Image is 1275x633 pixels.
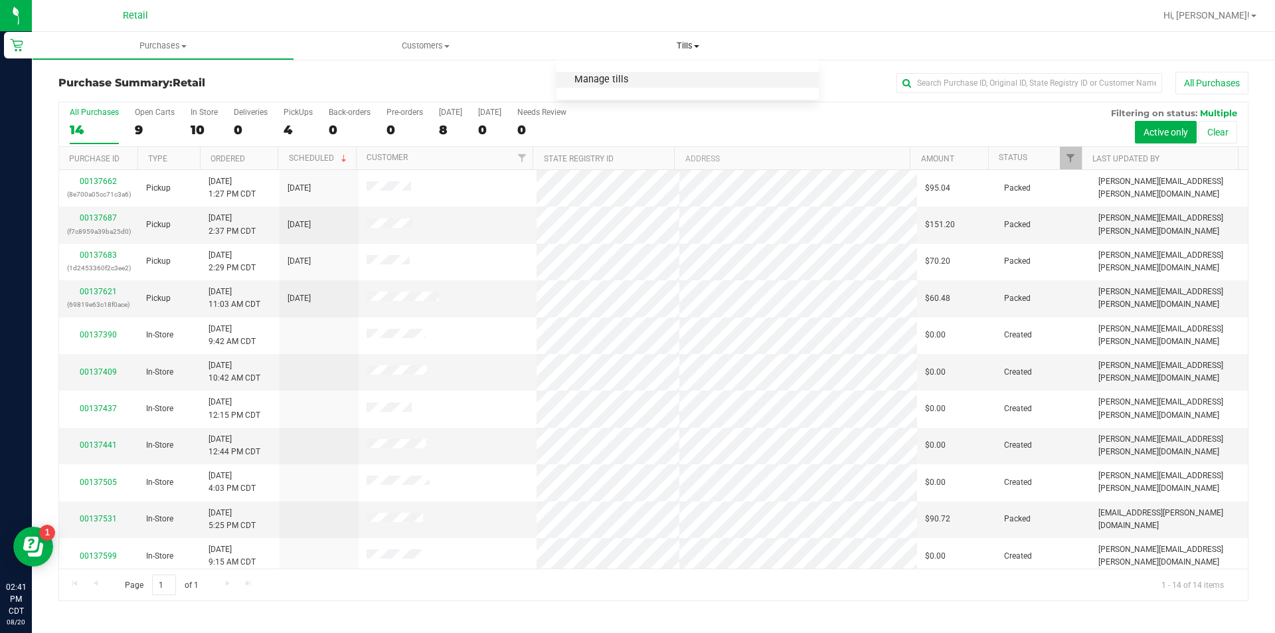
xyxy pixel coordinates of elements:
span: $90.72 [925,513,950,525]
span: $70.20 [925,255,950,268]
span: Multiple [1200,108,1237,118]
span: Filtering on status: [1111,108,1197,118]
span: [PERSON_NAME][EMAIL_ADDRESS][PERSON_NAME][DOMAIN_NAME] [1098,433,1240,458]
a: State Registry ID [544,154,614,163]
span: Packed [1004,255,1031,268]
button: Clear [1199,121,1237,143]
button: All Purchases [1175,72,1248,94]
a: Purchases [32,32,294,60]
span: Purchases [33,40,294,52]
div: Open Carts [135,108,175,117]
p: (69819e63c18f0ace) [67,298,130,311]
a: Purchase ID [69,154,120,163]
div: Back-orders [329,108,371,117]
span: In-Store [146,366,173,379]
a: Last Updated By [1092,154,1159,163]
span: Packed [1004,292,1031,305]
a: 00137683 [80,250,117,260]
span: [PERSON_NAME][EMAIL_ADDRESS][PERSON_NAME][DOMAIN_NAME] [1098,212,1240,237]
span: [EMAIL_ADDRESS][PERSON_NAME][DOMAIN_NAME] [1098,507,1240,532]
a: 00137687 [80,213,117,223]
span: Hi, [PERSON_NAME]! [1163,10,1250,21]
a: Status [999,153,1027,162]
span: [PERSON_NAME][EMAIL_ADDRESS][PERSON_NAME][DOMAIN_NAME] [1098,470,1240,495]
a: Scheduled [289,153,349,163]
h3: Purchase Summary: [58,77,455,89]
th: Address [674,147,910,170]
span: $0.00 [925,439,946,452]
a: 00137390 [80,330,117,339]
div: 0 [478,122,501,137]
span: In-Store [146,513,173,525]
span: [DATE] 10:42 AM CDT [209,359,260,385]
div: 0 [234,122,268,137]
span: [DATE] 9:15 AM CDT [209,543,256,569]
span: In-Store [146,329,173,341]
span: Page of 1 [114,575,209,595]
span: Packed [1004,182,1031,195]
p: (1d2453360f2c3ee2) [67,262,130,274]
a: Tills Manage tills [556,32,819,60]
inline-svg: Retail [10,39,23,52]
span: Retail [173,76,205,89]
span: [PERSON_NAME][EMAIL_ADDRESS][PERSON_NAME][DOMAIN_NAME] [1098,249,1240,274]
span: [PERSON_NAME][EMAIL_ADDRESS][PERSON_NAME][DOMAIN_NAME] [1098,323,1240,348]
span: Created [1004,329,1032,341]
span: $0.00 [925,550,946,563]
span: In-Store [146,403,173,415]
div: 8 [439,122,462,137]
span: [DATE] [288,219,311,231]
span: In-Store [146,550,173,563]
span: $60.48 [925,292,950,305]
span: [DATE] 1:27 PM CDT [209,175,256,201]
a: 00137437 [80,404,117,413]
span: [PERSON_NAME][EMAIL_ADDRESS][PERSON_NAME][DOMAIN_NAME] [1098,175,1240,201]
div: Needs Review [517,108,566,117]
span: [DATE] 4:03 PM CDT [209,470,256,495]
a: 00137531 [80,514,117,523]
span: Tills [556,40,819,52]
span: [DATE] [288,292,311,305]
span: [DATE] [288,182,311,195]
span: Created [1004,403,1032,415]
span: Pickup [146,292,171,305]
span: [PERSON_NAME][EMAIL_ADDRESS][PERSON_NAME][DOMAIN_NAME] [1098,359,1240,385]
a: 00137599 [80,551,117,561]
div: 14 [70,122,119,137]
a: Filter [1060,147,1082,169]
div: 9 [135,122,175,137]
a: Customers [294,32,556,60]
span: Created [1004,439,1032,452]
p: 02:41 PM CDT [6,581,26,617]
span: $0.00 [925,329,946,341]
div: In Store [191,108,218,117]
div: 0 [386,122,423,137]
span: Created [1004,550,1032,563]
span: [PERSON_NAME][EMAIL_ADDRESS][PERSON_NAME][DOMAIN_NAME] [1098,543,1240,569]
a: 00137505 [80,478,117,487]
span: Retail [123,10,148,21]
span: 1 - 14 of 14 items [1151,575,1234,594]
span: Pickup [146,255,171,268]
span: Customers [295,40,556,52]
div: All Purchases [70,108,119,117]
span: In-Store [146,476,173,489]
a: Type [148,154,167,163]
span: [DATE] [288,255,311,268]
a: 00137662 [80,177,117,186]
div: 4 [284,122,313,137]
span: [DATE] 2:37 PM CDT [209,212,256,237]
iframe: Resource center [13,527,53,567]
span: $0.00 [925,476,946,489]
span: $95.04 [925,182,950,195]
span: [PERSON_NAME][EMAIL_ADDRESS][PERSON_NAME][DOMAIN_NAME] [1098,286,1240,311]
span: Pickup [146,219,171,231]
div: PickUps [284,108,313,117]
span: Pickup [146,182,171,195]
span: Packed [1004,219,1031,231]
input: 1 [152,575,176,595]
p: 08/20 [6,617,26,627]
span: Packed [1004,513,1031,525]
span: Created [1004,366,1032,379]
